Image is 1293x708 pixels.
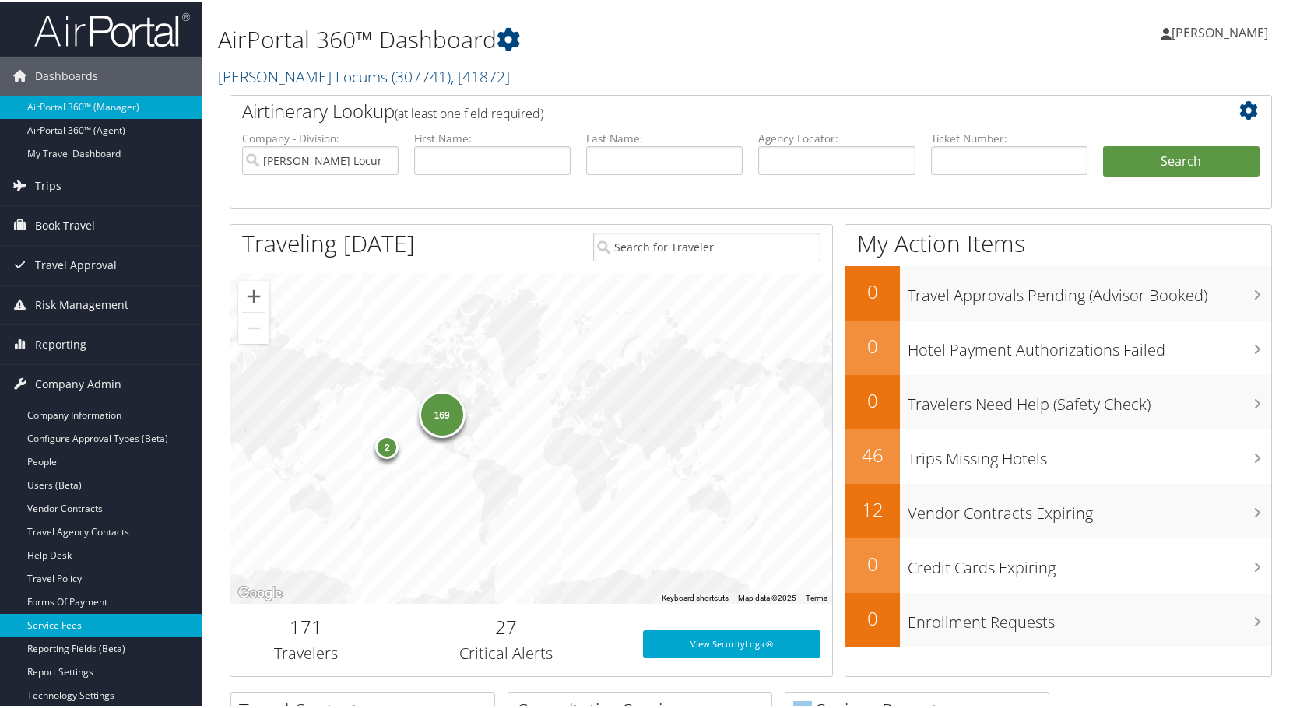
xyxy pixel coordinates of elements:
[908,384,1271,414] h3: Travelers Need Help (Safety Check)
[242,96,1173,123] h2: Airtinerary Lookup
[643,629,820,657] a: View SecurityLogic®
[845,440,900,467] h2: 46
[376,434,399,457] div: 2
[908,493,1271,523] h3: Vendor Contracts Expiring
[806,592,827,601] a: Terms (opens in new tab)
[35,205,95,244] span: Book Travel
[908,602,1271,632] h3: Enrollment Requests
[908,275,1271,305] h3: Travel Approvals Pending (Advisor Booked)
[414,129,571,145] label: First Name:
[34,10,190,47] img: airportal-logo.png
[395,103,543,121] span: (at least one field required)
[593,231,820,260] input: Search for Traveler
[242,641,369,663] h3: Travelers
[908,548,1271,577] h3: Credit Cards Expiring
[218,22,929,54] h1: AirPortal 360™ Dashboard
[845,265,1271,319] a: 0Travel Approvals Pending (Advisor Booked)
[35,284,128,323] span: Risk Management
[242,129,399,145] label: Company - Division:
[35,244,117,283] span: Travel Approval
[845,537,1271,591] a: 0Credit Cards Expiring
[845,591,1271,646] a: 0Enrollment Requests
[845,495,900,521] h2: 12
[35,363,121,402] span: Company Admin
[35,55,98,94] span: Dashboards
[238,311,269,342] button: Zoom out
[931,129,1087,145] label: Ticket Number:
[1172,23,1268,40] span: [PERSON_NAME]
[845,386,900,412] h2: 0
[35,165,61,204] span: Trips
[845,277,900,303] h2: 0
[419,389,466,436] div: 169
[845,604,900,630] h2: 0
[662,591,729,602] button: Keyboard shortcuts
[234,582,286,602] img: Google
[908,330,1271,359] h3: Hotel Payment Authorizations Failed
[1161,8,1284,54] a: [PERSON_NAME]
[451,65,510,86] span: , [ 41872 ]
[845,319,1271,373] a: 0Hotel Payment Authorizations Failed
[242,612,369,639] h2: 171
[1103,145,1260,176] button: Search
[738,592,796,601] span: Map data ©2025
[35,324,86,363] span: Reporting
[758,129,915,145] label: Agency Locator:
[845,482,1271,537] a: 12Vendor Contracts Expiring
[845,373,1271,428] a: 0Travelers Need Help (Safety Check)
[586,129,743,145] label: Last Name:
[845,226,1271,258] h1: My Action Items
[845,549,900,576] h2: 0
[218,65,510,86] a: [PERSON_NAME] Locums
[392,65,451,86] span: ( 307741 )
[392,612,620,639] h2: 27
[234,582,286,602] a: Open this area in Google Maps (opens a new window)
[392,641,620,663] h3: Critical Alerts
[845,331,900,358] h2: 0
[242,226,415,258] h1: Traveling [DATE]
[908,439,1271,468] h3: Trips Missing Hotels
[238,279,269,310] button: Zoom in
[845,428,1271,482] a: 46Trips Missing Hotels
